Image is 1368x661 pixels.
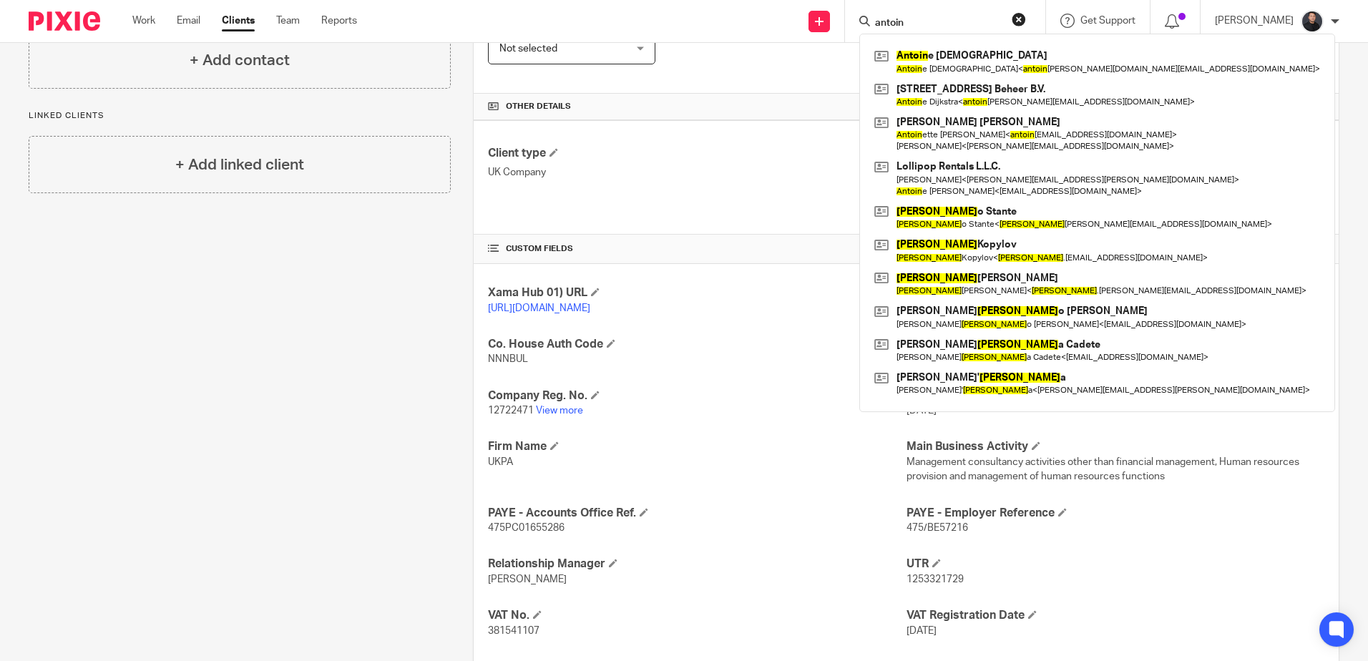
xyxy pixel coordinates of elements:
[222,14,255,28] a: Clients
[321,14,357,28] a: Reports
[907,557,1324,572] h4: UTR
[499,44,557,54] span: Not selected
[488,303,590,313] a: [URL][DOMAIN_NAME]
[907,439,1324,454] h4: Main Business Activity
[488,608,906,623] h4: VAT No.
[1215,14,1294,28] p: [PERSON_NAME]
[29,11,100,31] img: Pixie
[177,14,200,28] a: Email
[1080,16,1135,26] span: Get Support
[488,388,906,403] h4: Company Reg. No.
[907,608,1324,623] h4: VAT Registration Date
[488,337,906,352] h4: Co. House Auth Code
[488,523,565,533] span: 475PC01655286
[907,523,968,533] span: 475/BE57216
[175,154,304,176] h4: + Add linked client
[488,165,906,180] p: UK Company
[488,439,906,454] h4: Firm Name
[488,626,539,636] span: 381541107
[276,14,300,28] a: Team
[488,243,906,255] h4: CUSTOM FIELDS
[907,457,1299,481] span: Management consultancy activities other than financial management, Human resources provision and ...
[488,146,906,161] h4: Client type
[874,17,1002,30] input: Search
[907,506,1324,521] h4: PAYE - Employer Reference
[488,354,528,364] span: NNNBUL
[506,101,571,112] span: Other details
[190,49,290,72] h4: + Add contact
[1012,12,1026,26] button: Clear
[488,457,513,467] span: UKPA
[907,574,964,584] span: 1253321729
[488,557,906,572] h4: Relationship Manager
[488,406,534,416] span: 12722471
[1301,10,1324,33] img: My%20Photo.jpg
[536,406,583,416] a: View more
[488,574,567,584] span: [PERSON_NAME]
[29,110,451,122] p: Linked clients
[132,14,155,28] a: Work
[488,506,906,521] h4: PAYE - Accounts Office Ref.
[488,285,906,300] h4: Xama Hub 01) URL
[907,626,937,636] span: [DATE]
